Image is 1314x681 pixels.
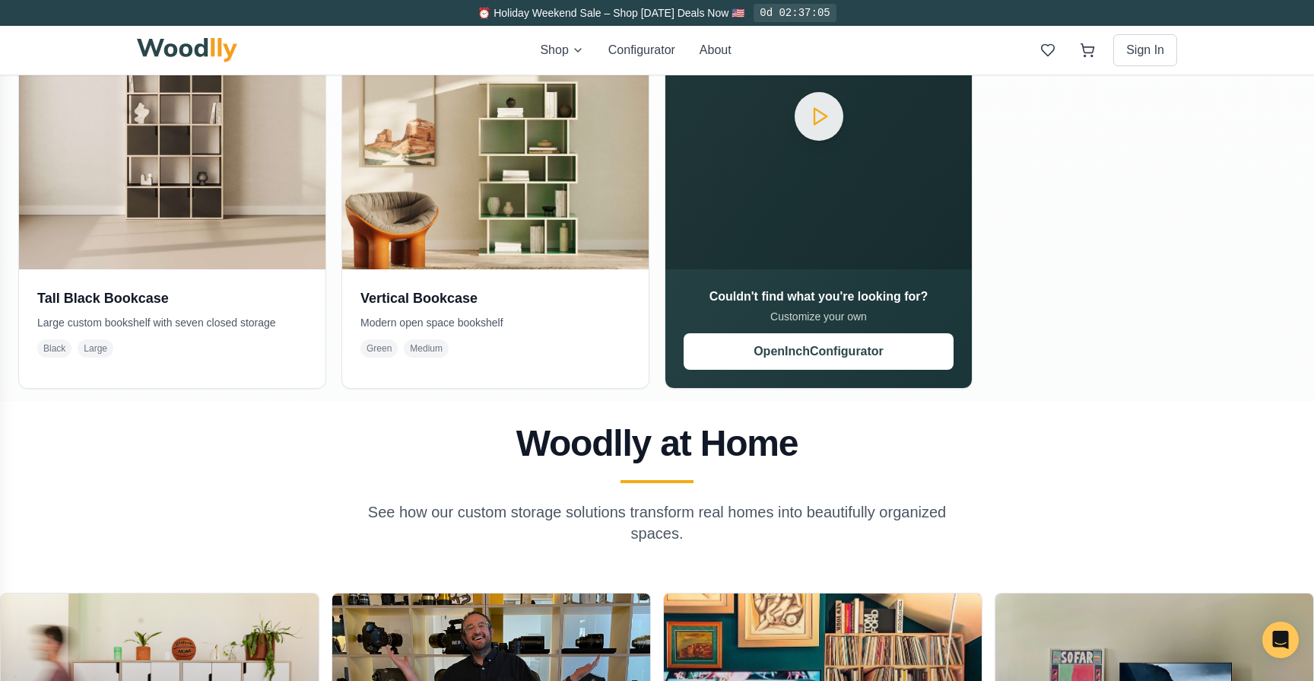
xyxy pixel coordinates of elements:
[360,315,630,330] p: Modern open space bookshelf
[1113,34,1177,66] button: Sign In
[360,288,630,309] h3: Vertical Bookcase
[137,38,237,62] img: Woodlly
[540,41,583,59] button: Shop
[37,288,307,309] h3: Tall Black Bookcase
[1262,622,1299,658] div: Open Intercom Messenger
[143,425,1171,462] h2: Woodlly at Home
[684,309,954,324] p: Customize your own
[365,501,949,544] p: See how our custom storage solutions transform real homes into beautifully organized spaces.
[754,4,836,22] div: 0d 02:37:05
[404,339,449,358] span: Medium
[684,288,954,306] h3: Couldn't find what you're looking for?
[37,315,307,330] p: Large custom bookshelf with seven closed storage
[608,41,675,59] button: Configurator
[700,41,732,59] button: About
[684,333,954,370] button: OpenInchConfigurator
[478,7,744,19] span: ⏰ Holiday Weekend Sale – Shop [DATE] Deals Now 🇺🇸
[78,339,113,358] span: Large
[360,339,398,358] span: Green
[37,339,71,358] span: Black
